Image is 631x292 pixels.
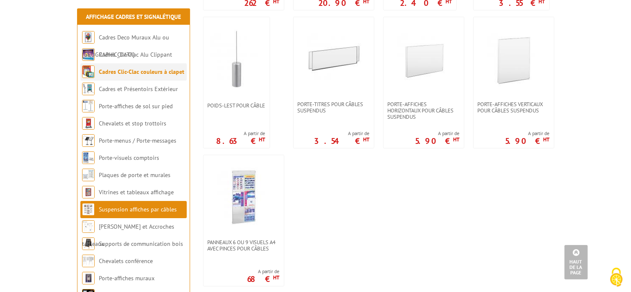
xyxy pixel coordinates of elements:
a: Cadres Clic-Clac Alu Clippant [99,51,172,58]
a: [PERSON_NAME] et Accroches tableaux [82,223,174,248]
a: Porte-affiches verticaux pour câbles suspendus [474,101,554,114]
a: Poids-lest pour câble [203,102,270,109]
p: 5.90 € [505,138,550,143]
span: Porte-affiches horizontaux pour câbles suspendus [388,101,460,120]
span: A partir de [415,130,460,137]
sup: HT [543,136,550,143]
p: 262 € [245,0,280,5]
a: Cadres Clic-Clac couleurs à clapet [99,68,184,76]
sup: HT [259,136,265,143]
img: Cookies (fenêtre modale) [606,267,627,288]
a: Supports de communication bois [99,240,183,248]
p: 3.54 € [314,138,370,143]
span: A partir de [247,268,280,275]
img: Panneaux 6 ou 9 visuels A4 avec pinces pour câbles [214,168,273,227]
img: Porte-affiches muraux [82,272,95,284]
span: A partir de [216,130,265,137]
span: Porte-titres pour câbles suspendus [298,101,370,114]
img: Cimaises et Accroches tableaux [82,220,95,233]
a: Plaques de porte et murales [99,171,170,179]
img: Poids-lest pour câble [207,30,266,89]
a: Vitrines et tableaux affichage [99,188,174,196]
img: Porte-visuels comptoirs [82,151,95,164]
span: Panneaux 6 ou 9 visuels A4 avec pinces pour câbles [208,239,280,252]
p: 68 € [247,276,280,282]
img: Porte-menus / Porte-messages [82,134,95,147]
span: A partir de [505,130,550,137]
p: 2.40 € [400,0,452,5]
button: Cookies (fenêtre modale) [602,263,631,292]
sup: HT [363,136,370,143]
a: Panneaux 6 ou 9 visuels A4 avec pinces pour câbles [203,239,284,252]
p: 5.90 € [415,138,460,143]
img: Cadres Clic-Clac couleurs à clapet [82,65,95,78]
img: Cadres et Présentoirs Extérieur [82,83,95,95]
img: Porte-titres pour câbles suspendus [304,30,363,89]
img: Cadres Deco Muraux Alu ou Bois [82,31,95,44]
img: Vitrines et tableaux affichage [82,186,95,198]
span: A partir de [314,130,370,137]
a: Suspension affiches par câbles [99,206,177,213]
a: Cadres et Présentoirs Extérieur [99,85,178,93]
img: Suspension affiches par câbles [82,203,95,216]
img: Chevalets et stop trottoirs [82,117,95,130]
a: Haut de la page [564,245,588,279]
img: Porte-affiches verticaux pour câbles suspendus [484,30,543,89]
a: Chevalets et stop trottoirs [99,120,166,127]
img: Porte-affiches horizontaux pour câbles suspendus [394,30,453,89]
sup: HT [273,274,280,281]
span: Porte-affiches verticaux pour câbles suspendus [478,101,550,114]
a: Porte-affiches muraux [99,274,155,282]
a: Porte-affiches horizontaux pour câbles suspendus [384,101,464,120]
p: 20.90 € [319,0,370,5]
img: Chevalets conférence [82,255,95,267]
a: Chevalets conférence [99,257,153,265]
a: Porte-titres pour câbles suspendus [294,101,374,114]
img: Porte-affiches de sol sur pied [82,100,95,112]
p: 3.55 € [499,0,545,5]
a: Porte-affiches de sol sur pied [99,102,173,110]
a: Porte-menus / Porte-messages [99,137,176,144]
a: Affichage Cadres et Signalétique [86,13,181,21]
sup: HT [453,136,460,143]
img: Plaques de porte et murales [82,169,95,181]
span: Poids-lest pour câble [208,102,265,109]
a: Porte-visuels comptoirs [99,154,159,162]
a: Cadres Deco Muraux Alu ou [GEOGRAPHIC_DATA] [82,34,169,58]
p: 8.63 € [216,138,265,143]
